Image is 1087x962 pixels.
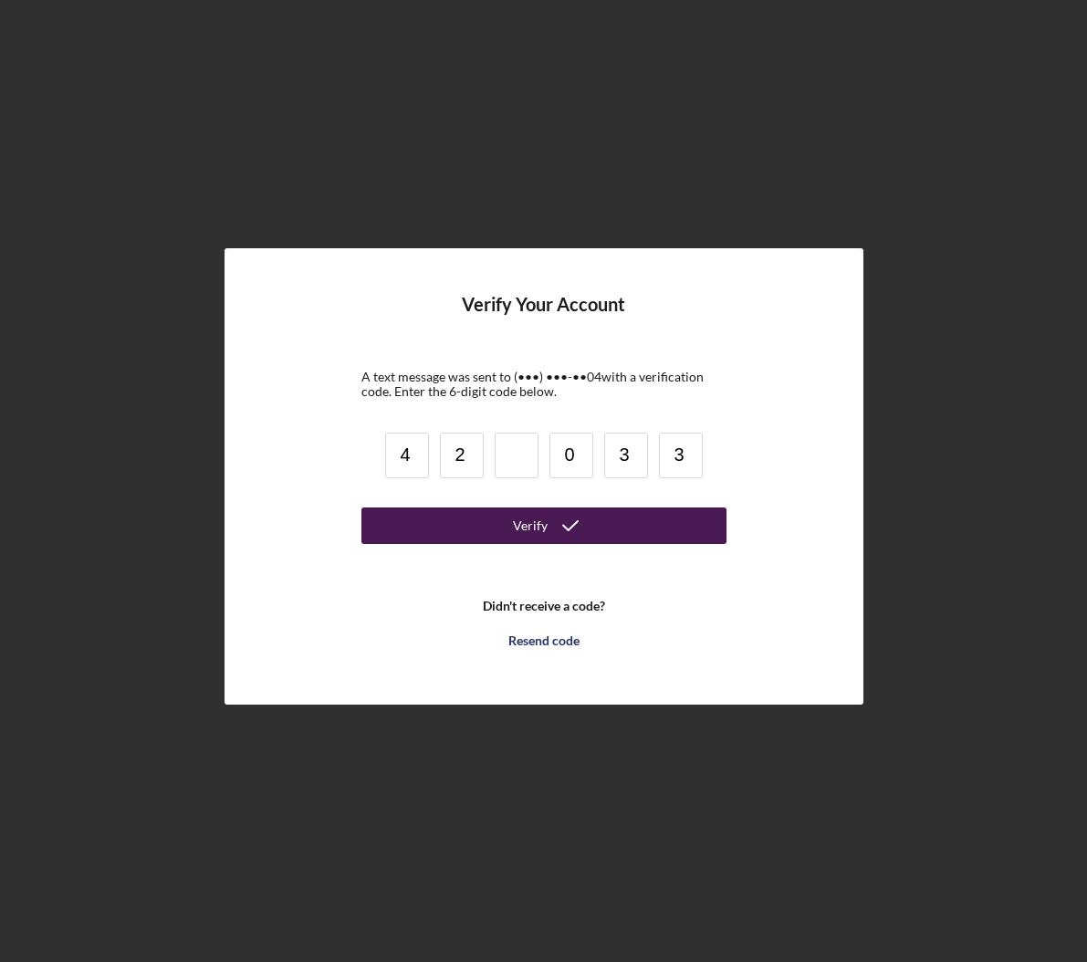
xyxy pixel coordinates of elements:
[361,507,726,544] button: Verify
[462,294,625,342] h4: Verify Your Account
[513,507,548,544] div: Verify
[483,599,605,613] b: Didn't receive a code?
[361,370,726,399] div: A text message was sent to (•••) •••-•• 04 with a verification code. Enter the 6-digit code below.
[361,622,726,659] button: Resend code
[508,622,580,659] div: Resend code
